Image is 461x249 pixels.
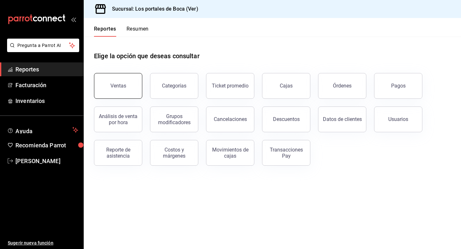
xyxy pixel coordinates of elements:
[150,140,198,166] button: Costos y márgenes
[206,140,254,166] button: Movimientos de cajas
[374,106,422,132] button: Usuarios
[8,240,78,246] span: Sugerir nueva función
[15,141,78,150] span: Recomienda Parrot
[318,73,366,99] button: Órdenes
[15,97,78,105] span: Inventarios
[150,106,198,132] button: Grupos modificadores
[94,26,149,37] div: navigation tabs
[5,47,79,53] a: Pregunta a Parrot AI
[15,81,78,89] span: Facturación
[206,106,254,132] button: Cancelaciones
[212,83,249,89] div: Ticket promedio
[98,147,138,159] div: Reporte de asistencia
[15,157,78,165] span: [PERSON_NAME]
[214,116,247,122] div: Cancelaciones
[107,5,198,13] h3: Sucursal: Los portales de Boca (Ver)
[210,147,250,159] div: Movimientos de cajas
[94,26,116,37] button: Reportes
[262,140,310,166] button: Transacciones Pay
[127,26,149,37] button: Resumen
[374,73,422,99] button: Pagos
[7,39,79,52] button: Pregunta a Parrot AI
[15,65,78,74] span: Reportes
[71,17,76,22] button: open_drawer_menu
[388,116,408,122] div: Usuarios
[94,51,200,61] h1: Elige la opción que deseas consultar
[273,116,300,122] div: Descuentos
[94,140,142,166] button: Reporte de asistencia
[266,147,306,159] div: Transacciones Pay
[17,42,69,49] span: Pregunta a Parrot AI
[333,83,352,89] div: Órdenes
[391,83,406,89] div: Pagos
[94,106,142,132] button: Análisis de venta por hora
[98,113,138,125] div: Análisis de venta por hora
[206,73,254,99] button: Ticket promedio
[154,113,194,125] div: Grupos modificadores
[262,106,310,132] button: Descuentos
[323,116,362,122] div: Datos de clientes
[94,73,142,99] button: Ventas
[280,82,293,90] div: Cajas
[15,126,70,134] span: Ayuda
[110,83,126,89] div: Ventas
[154,147,194,159] div: Costos y márgenes
[162,83,186,89] div: Categorías
[318,106,366,132] button: Datos de clientes
[262,73,310,99] a: Cajas
[150,73,198,99] button: Categorías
